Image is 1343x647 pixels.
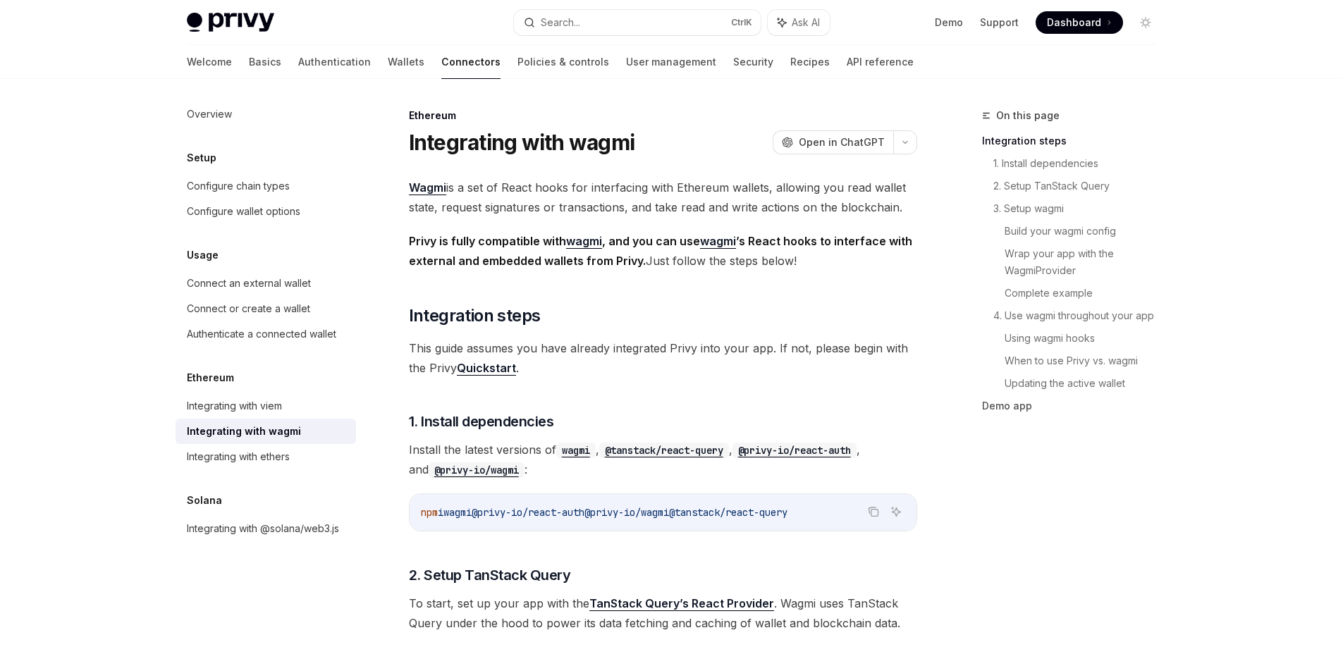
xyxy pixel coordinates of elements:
[187,300,310,317] div: Connect or create a wallet
[187,275,311,292] div: Connect an external wallet
[996,107,1060,124] span: On this page
[409,338,917,378] span: This guide assumes you have already integrated Privy into your app. If not, please begin with the...
[409,565,571,585] span: 2. Setup TanStack Query
[187,492,222,509] h5: Solana
[298,45,371,79] a: Authentication
[176,199,356,224] a: Configure wallet options
[556,443,596,458] code: wagmi
[732,443,857,457] a: @privy-io/react-auth
[700,234,736,249] a: wagmi
[790,45,830,79] a: Recipes
[438,506,443,519] span: i
[176,444,356,469] a: Integrating with ethers
[409,130,635,155] h1: Integrating with wagmi
[176,101,356,127] a: Overview
[1005,372,1168,395] a: Updating the active wallet
[1005,220,1168,242] a: Build your wagmi config
[187,13,274,32] img: light logo
[457,361,516,376] a: Quickstart
[556,443,596,457] a: wagmi
[409,231,917,271] span: Just follow the steps below!
[187,448,290,465] div: Integrating with ethers
[589,596,774,611] a: TanStack Query’s React Provider
[669,506,787,519] span: @tanstack/react-query
[847,45,914,79] a: API reference
[187,247,219,264] h5: Usage
[1005,282,1168,304] a: Complete example
[176,296,356,321] a: Connect or create a wallet
[176,393,356,419] a: Integrating with viem
[1005,350,1168,372] a: When to use Privy vs. wagmi
[980,16,1019,30] a: Support
[187,178,290,195] div: Configure chain types
[421,506,438,519] span: npm
[768,10,830,35] button: Ask AI
[799,135,885,149] span: Open in ChatGPT
[733,45,773,79] a: Security
[864,503,883,521] button: Copy the contents from the code block
[187,520,339,537] div: Integrating with @solana/web3.js
[773,130,893,154] button: Open in ChatGPT
[599,443,729,457] a: @tanstack/react-query
[176,516,356,541] a: Integrating with @solana/web3.js
[1036,11,1123,34] a: Dashboard
[514,10,761,35] button: Search...CtrlK
[409,178,917,217] span: is a set of React hooks for interfacing with Ethereum wallets, allowing you read wallet state, re...
[626,45,716,79] a: User management
[541,14,580,31] div: Search...
[176,419,356,444] a: Integrating with wagmi
[1005,242,1168,282] a: Wrap your app with the WagmiProvider
[409,593,917,633] span: To start, set up your app with the . Wagmi uses TanStack Query under the hood to power its data f...
[176,271,356,296] a: Connect an external wallet
[1134,11,1157,34] button: Toggle dark mode
[187,203,300,220] div: Configure wallet options
[187,423,301,440] div: Integrating with wagmi
[409,440,917,479] span: Install the latest versions of , , , and :
[1005,327,1168,350] a: Using wagmi hooks
[187,369,234,386] h5: Ethereum
[993,304,1168,327] a: 4. Use wagmi throughout your app
[409,109,917,123] div: Ethereum
[584,506,669,519] span: @privy-io/wagmi
[993,175,1168,197] a: 2. Setup TanStack Query
[429,462,525,478] code: @privy-io/wagmi
[732,443,857,458] code: @privy-io/react-auth
[429,462,525,476] a: @privy-io/wagmi
[187,398,282,414] div: Integrating with viem
[472,506,584,519] span: @privy-io/react-auth
[441,45,501,79] a: Connectors
[249,45,281,79] a: Basics
[993,197,1168,220] a: 3. Setup wagmi
[409,412,554,431] span: 1. Install dependencies
[599,443,729,458] code: @tanstack/react-query
[388,45,424,79] a: Wallets
[409,180,446,195] a: Wagmi
[887,503,905,521] button: Ask AI
[187,45,232,79] a: Welcome
[443,506,472,519] span: wagmi
[993,152,1168,175] a: 1. Install dependencies
[176,173,356,199] a: Configure chain types
[176,321,356,347] a: Authenticate a connected wallet
[187,149,216,166] h5: Setup
[982,130,1168,152] a: Integration steps
[409,234,912,268] strong: Privy is fully compatible with , and you can use ’s React hooks to interface with external and em...
[566,234,602,249] a: wagmi
[187,106,232,123] div: Overview
[935,16,963,30] a: Demo
[731,17,752,28] span: Ctrl K
[517,45,609,79] a: Policies & controls
[1047,16,1101,30] span: Dashboard
[982,395,1168,417] a: Demo app
[792,16,820,30] span: Ask AI
[409,304,541,327] span: Integration steps
[187,326,336,343] div: Authenticate a connected wallet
